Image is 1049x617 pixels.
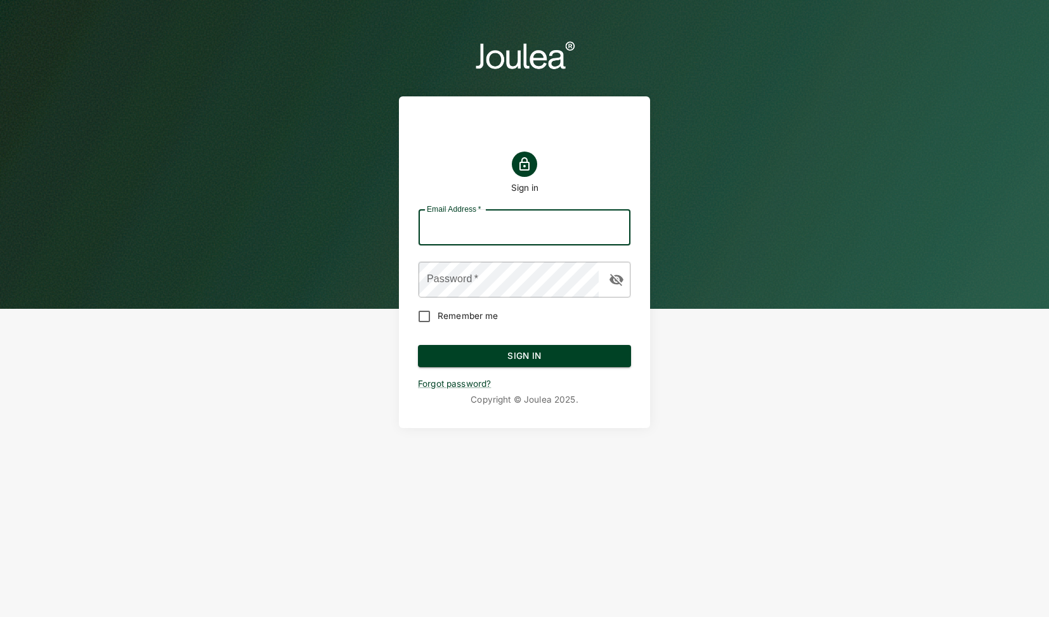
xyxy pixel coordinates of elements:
[418,379,491,389] a: Forgot password?
[511,182,538,193] h1: Sign in
[438,309,498,322] span: Remember me
[418,345,631,368] button: Sign In
[427,204,481,214] label: Email Address
[418,394,631,406] p: Copyright © Joulea 2025 .
[474,38,575,71] img: logo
